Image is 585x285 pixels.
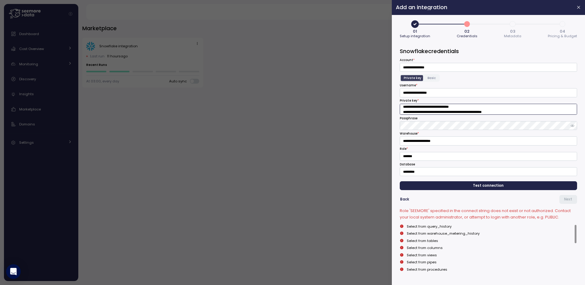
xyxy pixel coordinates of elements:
button: 01Setup integration [400,19,430,39]
span: 3 [508,19,518,29]
span: Metadata [504,34,521,38]
span: 2 [462,19,472,29]
div: Open Intercom Messenger [6,264,21,279]
h2: Add an integration [396,5,571,10]
span: 04 [560,29,565,33]
span: Next [564,195,572,204]
span: Select from query_history [407,225,452,228]
span: Select from columns [407,246,443,250]
span: Back [400,195,409,204]
p: Role 'SEEMORE' specified in the connect string does not exist or not authorized. Contact your loc... [400,208,577,220]
span: Select from tables [407,239,438,243]
button: 404Pricing & Budget [548,19,577,39]
span: 03 [510,29,515,33]
span: Private key [404,76,421,80]
span: Pricing & Budget [548,34,577,38]
span: Select from views [407,254,437,257]
button: Back [400,195,409,204]
span: 02 [465,29,470,33]
button: Next [559,195,577,204]
span: Credentials [457,34,477,38]
button: 202Credentials [457,19,477,39]
span: Test connection [473,182,504,190]
span: 4 [557,19,568,29]
span: Select from procedures [407,268,447,271]
button: 303Metadata [504,19,521,39]
span: Select from warehouse_metering_history [407,232,480,235]
span: Select from pipes [407,261,437,264]
span: Basic [427,76,436,80]
h3: Snowflake credentials [400,47,577,55]
button: Test connection [400,181,577,190]
span: 01 [413,29,417,33]
span: Setup integration [400,34,430,38]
